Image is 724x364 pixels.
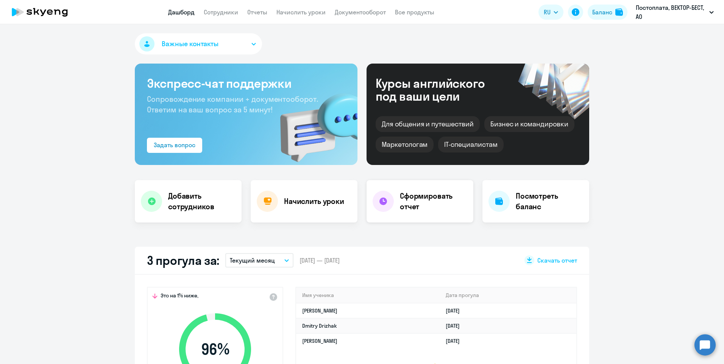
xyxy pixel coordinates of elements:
[302,307,337,314] a: [PERSON_NAME]
[538,5,563,20] button: RU
[440,288,576,303] th: Дата прогула
[147,94,318,114] span: Сопровождение компании + документооборот. Ответим на ваш вопрос за 5 минут!
[162,39,218,49] span: Важные контакты
[438,137,503,152] div: IT-специалистам
[135,33,262,54] button: Важные контакты
[284,196,344,207] h4: Начислить уроки
[269,80,357,165] img: bg-img
[168,8,195,16] a: Дашборд
[544,8,551,17] span: RU
[588,5,627,20] button: Балансbalance
[147,253,219,268] h2: 3 прогула за:
[376,137,434,152] div: Маркетологам
[302,322,337,329] a: Dmitry Drizhak
[168,191,236,212] h4: Добавить сотрудников
[395,8,434,16] a: Все продукты
[516,191,583,212] h4: Посмотреть баланс
[537,256,577,264] span: Скачать отчет
[446,322,466,329] a: [DATE]
[615,8,623,16] img: balance
[147,76,345,91] h3: Экспресс-чат поддержки
[276,8,326,16] a: Начислить уроки
[147,138,202,153] button: Задать вопрос
[400,191,467,212] h4: Сформировать отчет
[335,8,386,16] a: Документооборот
[296,288,440,303] th: Имя ученика
[376,116,480,132] div: Для общения и путешествий
[484,116,574,132] div: Бизнес и командировки
[230,256,275,265] p: Текущий месяц
[632,3,718,21] button: Постоплата, ВЕКТОР-БЕСТ, АО
[154,140,195,149] div: Задать вопрос
[247,8,267,16] a: Отчеты
[161,292,198,301] span: Это на 1% ниже,
[302,338,337,344] a: [PERSON_NAME]
[225,253,293,268] button: Текущий месяц
[300,256,340,264] span: [DATE] — [DATE]
[172,340,259,358] span: 96 %
[204,8,238,16] a: Сотрудники
[446,338,466,344] a: [DATE]
[592,8,612,17] div: Баланс
[636,3,706,21] p: Постоплата, ВЕКТОР-БЕСТ, АО
[376,77,505,103] div: Курсы английского под ваши цели
[446,307,466,314] a: [DATE]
